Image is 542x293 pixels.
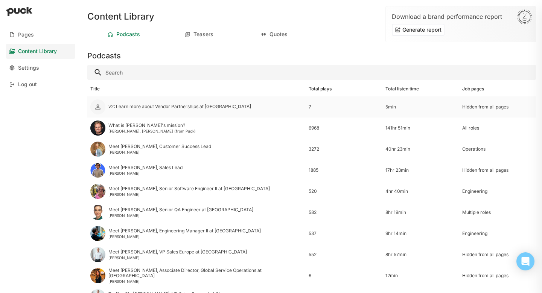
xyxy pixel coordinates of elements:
[385,210,456,215] div: 8hr 19min
[108,268,303,279] div: Meet [PERSON_NAME], Associate Director, Global Service Operations at [GEOGRAPHIC_DATA]
[385,168,456,173] div: 17hr 23min
[309,189,379,194] div: 520
[87,65,536,80] input: Search
[108,213,253,218] div: [PERSON_NAME]
[385,86,419,92] div: Total listen time
[116,31,140,38] div: Podcasts
[87,51,121,60] h3: Podcasts
[462,146,533,152] div: Operations
[18,65,39,71] div: Settings
[269,31,288,38] div: Quotes
[309,210,379,215] div: 582
[108,255,247,260] div: [PERSON_NAME]
[385,104,456,110] div: 5min
[108,249,247,255] div: Meet [PERSON_NAME], VP Sales Europe at [GEOGRAPHIC_DATA]
[309,168,379,173] div: 1885
[108,234,261,239] div: [PERSON_NAME]
[385,273,456,278] div: 12min
[309,86,332,92] div: Total plays
[108,129,196,133] div: [PERSON_NAME], [PERSON_NAME] (from Puck)
[517,9,533,24] img: Sun-D3Rjj4Si.svg
[385,146,456,152] div: 40hr 23min
[385,231,456,236] div: 9hr 14min
[309,273,379,278] div: 6
[462,210,533,215] div: Multiple roles
[309,231,379,236] div: 537
[108,165,183,170] div: Meet [PERSON_NAME], Sales Lead
[108,207,253,212] div: Meet [PERSON_NAME], Senior QA Engineer at [GEOGRAPHIC_DATA]
[385,189,456,194] div: 4hr 40min
[309,146,379,152] div: 3272
[309,104,379,110] div: 7
[108,104,251,109] div: v2: Learn more about Vendor Partnerships at [GEOGRAPHIC_DATA]
[462,125,533,131] div: All roles
[462,189,533,194] div: Engineering
[462,273,533,278] div: Hidden from all pages
[18,32,34,38] div: Pages
[108,192,270,197] div: [PERSON_NAME]
[108,144,211,149] div: Meet [PERSON_NAME], Customer Success Lead
[6,27,75,42] a: Pages
[18,48,57,55] div: Content Library
[392,12,530,21] div: Download a brand performance report
[108,171,183,175] div: [PERSON_NAME]
[6,44,75,59] a: Content Library
[385,252,456,257] div: 8hr 57min
[108,123,196,128] div: What is [PERSON_NAME]'s mission?
[462,252,533,257] div: Hidden from all pages
[87,12,154,21] h1: Content Library
[108,228,261,233] div: Meet [PERSON_NAME], Engineering Manager II at [GEOGRAPHIC_DATA]
[462,104,533,110] div: Hidden from all pages
[462,168,533,173] div: Hidden from all pages
[108,186,270,191] div: Meet [PERSON_NAME], Senior Software Engineer II at [GEOGRAPHIC_DATA]
[18,81,37,88] div: Log out
[108,279,303,284] div: [PERSON_NAME]
[309,252,379,257] div: 552
[516,252,534,270] div: Open Intercom Messenger
[392,24,445,36] button: Generate report
[385,125,456,131] div: 141hr 51min
[90,86,100,92] div: Title
[309,125,379,131] div: 6968
[193,31,213,38] div: Teasers
[462,231,533,236] div: Engineering
[108,150,211,154] div: [PERSON_NAME]
[462,86,484,92] div: Job pages
[6,60,75,75] a: Settings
